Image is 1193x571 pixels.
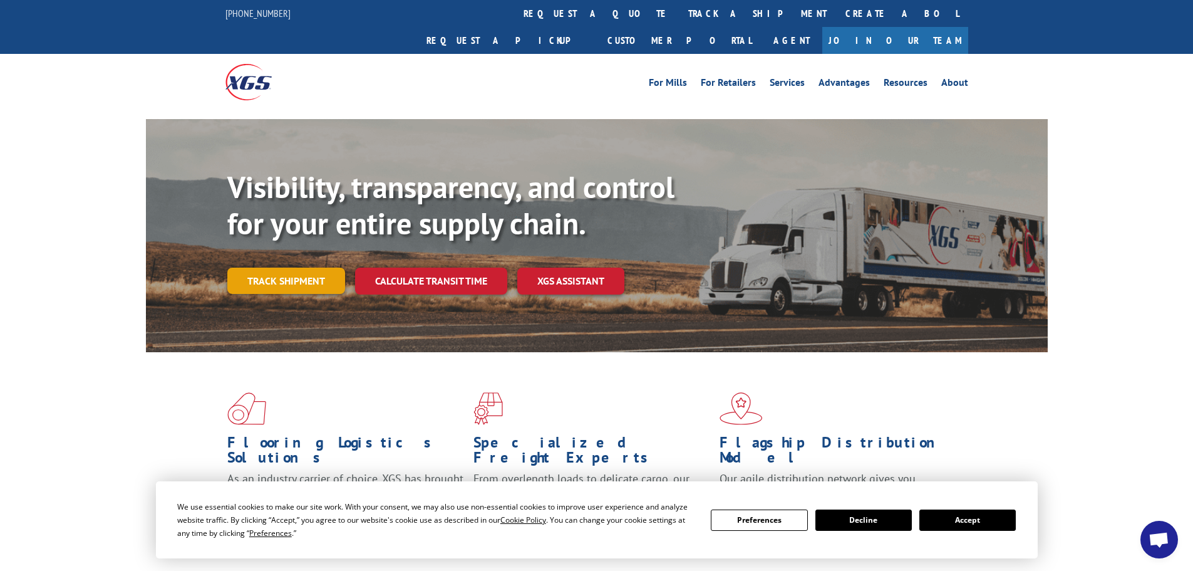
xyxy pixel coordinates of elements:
a: For Retailers [701,78,756,92]
span: Preferences [249,528,292,538]
a: XGS ASSISTANT [517,268,624,295]
div: We use essential cookies to make our site work. With your consent, we may also use non-essential ... [177,500,696,540]
a: [PHONE_NUMBER] [225,7,291,19]
button: Decline [815,510,912,531]
h1: Flooring Logistics Solutions [227,435,464,471]
a: Track shipment [227,268,345,294]
button: Accept [919,510,1016,531]
span: Cookie Policy [500,515,546,525]
div: Open chat [1140,521,1178,558]
a: About [941,78,968,92]
a: Services [770,78,805,92]
a: Advantages [819,78,870,92]
a: Request a pickup [417,27,598,54]
a: Customer Portal [598,27,761,54]
img: xgs-icon-flagship-distribution-model-red [720,392,763,425]
a: Join Our Team [822,27,968,54]
h1: Specialized Freight Experts [473,435,710,471]
h1: Flagship Distribution Model [720,435,956,471]
a: Resources [884,78,927,92]
img: xgs-icon-focused-on-flooring-red [473,392,503,425]
img: xgs-icon-total-supply-chain-intelligence-red [227,392,266,425]
span: As an industry carrier of choice, XGS has brought innovation and dedication to flooring logistics... [227,471,463,516]
div: Cookie Consent Prompt [156,481,1038,558]
b: Visibility, transparency, and control for your entire supply chain. [227,167,674,243]
a: Calculate transit time [355,268,507,295]
span: Our agile distribution network gives you nationwide inventory management on demand. [720,471,950,501]
a: For Mills [649,78,687,92]
a: Agent [761,27,822,54]
button: Preferences [711,510,807,531]
p: From overlength loads to delicate cargo, our experienced staff knows the best way to move your fr... [473,471,710,527]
